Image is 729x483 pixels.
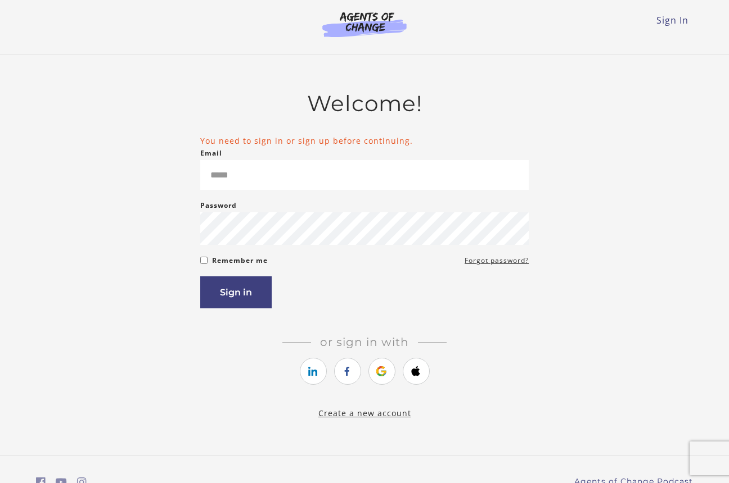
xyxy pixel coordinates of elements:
[200,147,222,160] label: Email
[368,358,395,385] a: https://courses.thinkific.com/users/auth/google?ss%5Breferral%5D=&ss%5Buser_return_to%5D=%2Fcours...
[212,254,268,267] label: Remember me
[311,335,418,349] span: Or sign in with
[200,199,237,212] label: Password
[310,11,418,37] img: Agents of Change Logo
[656,14,688,26] a: Sign In
[200,276,272,308] button: Sign in
[200,135,529,147] li: You need to sign in or sign up before continuing.
[300,358,327,385] a: https://courses.thinkific.com/users/auth/linkedin?ss%5Breferral%5D=&ss%5Buser_return_to%5D=%2Fcou...
[334,358,361,385] a: https://courses.thinkific.com/users/auth/facebook?ss%5Breferral%5D=&ss%5Buser_return_to%5D=%2Fcou...
[200,90,529,117] h2: Welcome!
[465,254,529,267] a: Forgot password?
[318,408,411,418] a: Create a new account
[403,358,430,385] a: https://courses.thinkific.com/users/auth/apple?ss%5Breferral%5D=&ss%5Buser_return_to%5D=%2Fcourse...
